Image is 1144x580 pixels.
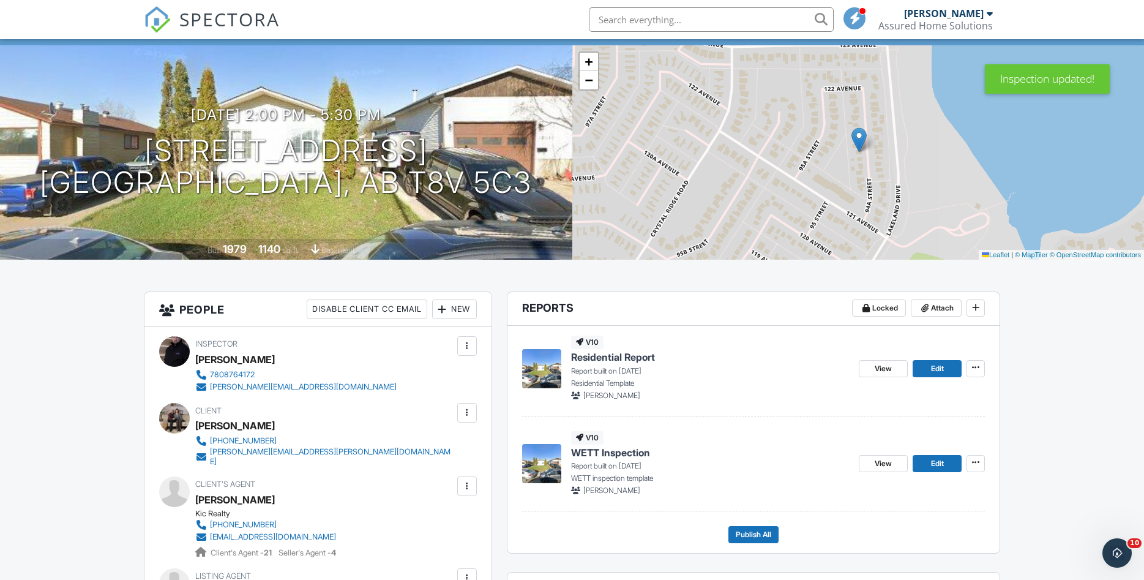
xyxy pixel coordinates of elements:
[331,548,336,557] strong: 4
[589,7,834,32] input: Search everything...
[580,53,598,71] a: Zoom in
[210,520,277,530] div: [PHONE_NUMBER]
[195,416,275,435] div: [PERSON_NAME]
[210,382,397,392] div: [PERSON_NAME][EMAIL_ADDRESS][DOMAIN_NAME]
[585,54,593,69] span: +
[580,71,598,89] a: Zoom out
[195,339,237,348] span: Inspector
[432,299,477,319] div: New
[195,435,454,447] a: [PHONE_NUMBER]
[307,299,427,319] div: Disable Client CC Email
[195,491,275,509] a: [PERSON_NAME]
[1127,538,1142,548] span: 10
[195,531,336,543] a: [EMAIL_ADDRESS][DOMAIN_NAME]
[144,6,171,33] img: The Best Home Inspection Software - Spectora
[1102,538,1132,568] iframe: Intercom live chat
[195,381,397,393] a: [PERSON_NAME][EMAIL_ADDRESS][DOMAIN_NAME]
[851,127,867,153] img: Marker
[207,246,221,255] span: Built
[195,350,275,369] div: [PERSON_NAME]
[1011,251,1013,258] span: |
[195,447,454,467] a: [PERSON_NAME][EMAIL_ADDRESS][PERSON_NAME][DOMAIN_NAME]
[878,20,993,32] div: Assured Home Solutions
[195,519,336,531] a: [PHONE_NUMBER]
[264,548,272,557] strong: 21
[191,107,381,123] h3: [DATE] 2:00 pm - 5:30 pm
[144,17,280,42] a: SPECTORA
[279,548,336,557] span: Seller's Agent -
[195,509,346,519] div: Kic Realty
[195,406,222,415] span: Client
[210,447,454,467] div: [PERSON_NAME][EMAIL_ADDRESS][PERSON_NAME][DOMAIN_NAME]
[210,436,277,446] div: [PHONE_NUMBER]
[211,548,274,557] span: Client's Agent -
[195,480,255,489] span: Client's Agent
[282,246,299,255] span: sq. ft.
[223,243,247,255] div: 1979
[258,243,280,255] div: 1140
[585,72,593,88] span: −
[40,135,532,200] h1: [STREET_ADDRESS] [GEOGRAPHIC_DATA], AB T8V 5C3
[321,246,354,255] span: basement
[144,292,492,327] h3: People
[904,7,984,20] div: [PERSON_NAME]
[985,64,1110,94] div: Inspection updated!
[982,251,1009,258] a: Leaflet
[210,532,336,542] div: [EMAIL_ADDRESS][DOMAIN_NAME]
[195,369,397,381] a: 7808764172
[210,370,255,380] div: 7808764172
[1050,251,1141,258] a: © OpenStreetMap contributors
[179,6,280,32] span: SPECTORA
[1015,251,1048,258] a: © MapTiler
